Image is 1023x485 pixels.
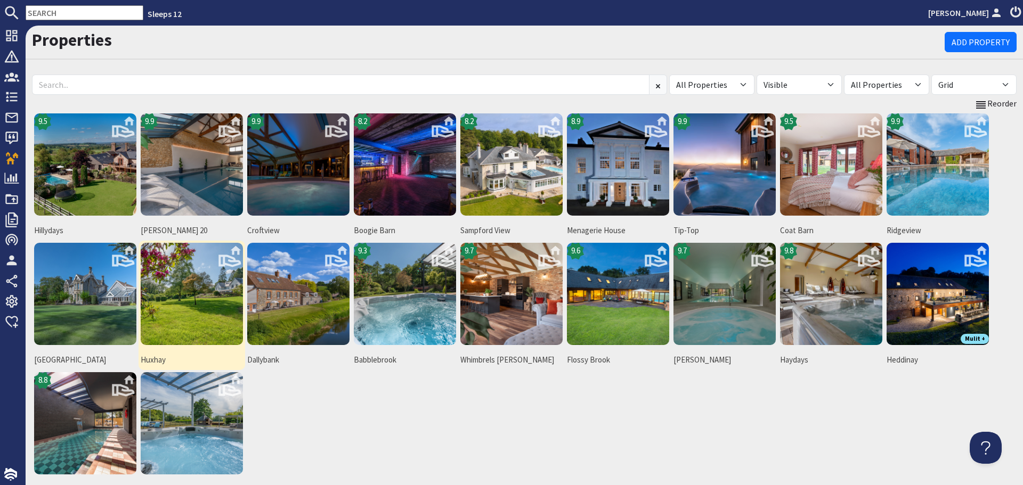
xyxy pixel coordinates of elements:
input: Search... [32,75,649,95]
img: Croftview's icon [247,113,350,216]
img: Cowslip Manor's icon [34,243,136,345]
span: Tip-Top [673,225,776,237]
img: Haydays's icon [780,243,882,345]
img: Dallybank's icon [247,243,350,345]
a: Menagerie House's icon8.9Menagerie House [565,111,671,241]
img: Huxhay's icon [141,243,243,345]
img: Menagerie House's icon [567,113,669,216]
span: 9.7 [465,245,474,257]
img: Hillydays's icon [34,113,136,216]
span: Flossy Brook [567,354,669,366]
span: Ridgeview [887,225,989,237]
a: Heddinay's iconMulit +Heddinay [884,241,991,370]
img: Swallows Rest's icon [141,372,243,474]
a: Kingshay Barton's icon9.7[PERSON_NAME] [671,241,778,370]
img: Ridgeview's icon [887,113,989,216]
img: Flossy Brook's icon [567,243,669,345]
span: Huxhay [141,354,243,366]
span: Dallybank [247,354,350,366]
span: [PERSON_NAME] 20 [141,225,243,237]
a: Flossy Brook's icon9.6Flossy Brook [565,241,671,370]
a: Hillydays's icon9.5Hillydays [32,111,139,241]
a: Whimbrels Barton's icon9.7Whimbrels [PERSON_NAME] [458,241,565,370]
a: Dallybank's iconDallybank [245,241,352,370]
span: 9.9 [891,116,900,128]
span: Heddinay [887,354,989,366]
span: Coat Barn [780,225,882,237]
img: Coat Barn's icon [780,113,882,216]
a: Coat Barn's icon9.5Coat Barn [778,111,884,241]
span: 9.9 [145,116,154,128]
a: Huxhay's iconHuxhay [139,241,245,370]
input: SEARCH [26,5,143,20]
span: Hillydays [34,225,136,237]
a: Babblebrook's icon9.3Babblebrook [352,241,458,370]
img: Kingshay Barton's icon [673,243,776,345]
span: 9.6 [571,245,580,257]
a: Sleeps 12 [148,9,182,19]
span: Menagerie House [567,225,669,237]
span: 9.9 [251,116,261,128]
img: Tickety-Boo's icon [34,372,136,474]
a: Haydays's icon9.8Haydays [778,241,884,370]
span: 8.8 [38,374,47,387]
span: 9.3 [358,245,367,257]
a: Ridgeview's icon9.9Ridgeview [884,111,991,241]
span: 9.9 [678,116,687,128]
span: 8.2 [358,116,367,128]
span: 8.9 [571,116,580,128]
img: Whimbrels Barton's icon [460,243,563,345]
a: Boogie Barn's icon8.2Boogie Barn [352,111,458,241]
a: Churchill 20's icon9.9[PERSON_NAME] 20 [139,111,245,241]
a: Reorder [975,97,1017,111]
span: Sampford View [460,225,563,237]
img: Babblebrook's icon [354,243,456,345]
a: [PERSON_NAME] [928,6,1004,19]
span: Whimbrels [PERSON_NAME] [460,354,563,366]
iframe: Toggle Customer Support [970,432,1002,464]
a: Croftview's icon9.9Croftview [245,111,352,241]
a: Cowslip Manor's icon[GEOGRAPHIC_DATA] [32,241,139,370]
span: [GEOGRAPHIC_DATA] [34,354,136,366]
img: Sampford View's icon [460,113,563,216]
span: Mulit + [961,334,989,344]
span: 9.5 [784,116,793,128]
img: Boogie Barn's icon [354,113,456,216]
a: Add Property [945,32,1017,52]
span: Haydays [780,354,882,366]
a: Sampford View's icon8.2Sampford View [458,111,565,241]
span: 9.8 [784,245,793,257]
span: 9.7 [678,245,687,257]
img: staytech_i_w-64f4e8e9ee0a9c174fd5317b4b171b261742d2d393467e5bdba4413f4f884c10.svg [4,468,17,481]
span: 8.2 [465,116,474,128]
span: Babblebrook [354,354,456,366]
img: Heddinay's icon [887,243,989,345]
img: Tip-Top's icon [673,113,776,216]
img: Churchill 20's icon [141,113,243,216]
span: Boogie Barn [354,225,456,237]
span: Croftview [247,225,350,237]
a: Properties [32,29,112,51]
span: 9.5 [38,116,47,128]
a: Tip-Top's icon9.9Tip-Top [671,111,778,241]
span: [PERSON_NAME] [673,354,776,366]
